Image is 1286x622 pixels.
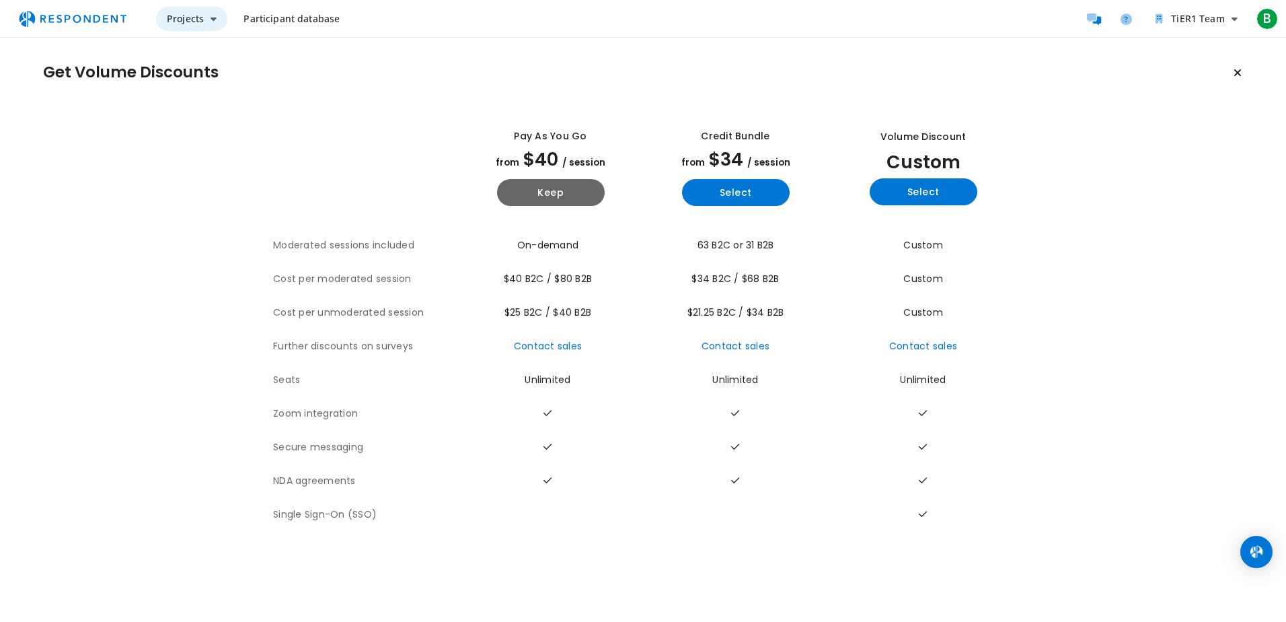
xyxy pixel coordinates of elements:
[562,156,605,169] span: / session
[11,6,135,32] img: respondent-logo.png
[167,12,204,25] span: Projects
[1112,5,1139,32] a: Help and support
[517,238,578,252] span: On-demand
[903,238,943,252] span: Custom
[273,464,458,498] th: NDA agreements
[702,339,769,353] a: Contact sales
[1080,5,1107,32] a: Message participants
[687,306,784,319] span: $21.25 B2C / $34 B2B
[903,272,943,285] span: Custom
[514,129,587,143] div: Pay as you go
[1254,7,1281,31] button: B
[889,339,957,353] a: Contact sales
[709,147,743,172] span: $34
[504,306,591,319] span: $25 B2C / $40 B2B
[504,272,592,285] span: $40 B2C / $80 B2B
[273,498,458,532] th: Single Sign-On (SSO)
[1240,536,1273,568] div: Open Intercom Messenger
[880,130,967,144] div: Volume Discount
[681,156,705,169] span: from
[273,397,458,431] th: Zoom integration
[523,147,558,172] span: $40
[712,373,758,386] span: Unlimited
[1171,12,1224,25] span: TiER1 Team
[497,179,605,206] button: Keep current yearly payg plan
[496,156,519,169] span: from
[1256,8,1278,30] span: B
[747,156,790,169] span: / session
[900,373,946,386] span: Unlimited
[273,431,458,464] th: Secure messaging
[43,63,219,82] h1: Get Volume Discounts
[514,339,582,353] a: Contact sales
[273,263,458,296] th: Cost per moderated session
[691,272,779,285] span: $34 B2C / $68 B2B
[886,149,960,174] span: Custom
[870,178,977,205] button: Select yearly custom_static plan
[701,129,769,143] div: Credit Bundle
[1224,59,1251,86] button: Keep current plan
[1145,7,1248,31] button: TiER1 Team
[525,373,570,386] span: Unlimited
[273,364,458,397] th: Seats
[697,238,774,252] span: 63 B2C or 31 B2B
[243,12,340,25] span: Participant database
[682,179,790,206] button: Select yearly basic plan
[156,7,227,31] button: Projects
[273,330,458,364] th: Further discounts on surveys
[903,306,943,319] span: Custom
[273,296,458,330] th: Cost per unmoderated session
[273,229,458,263] th: Moderated sessions included
[233,7,350,31] a: Participant database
